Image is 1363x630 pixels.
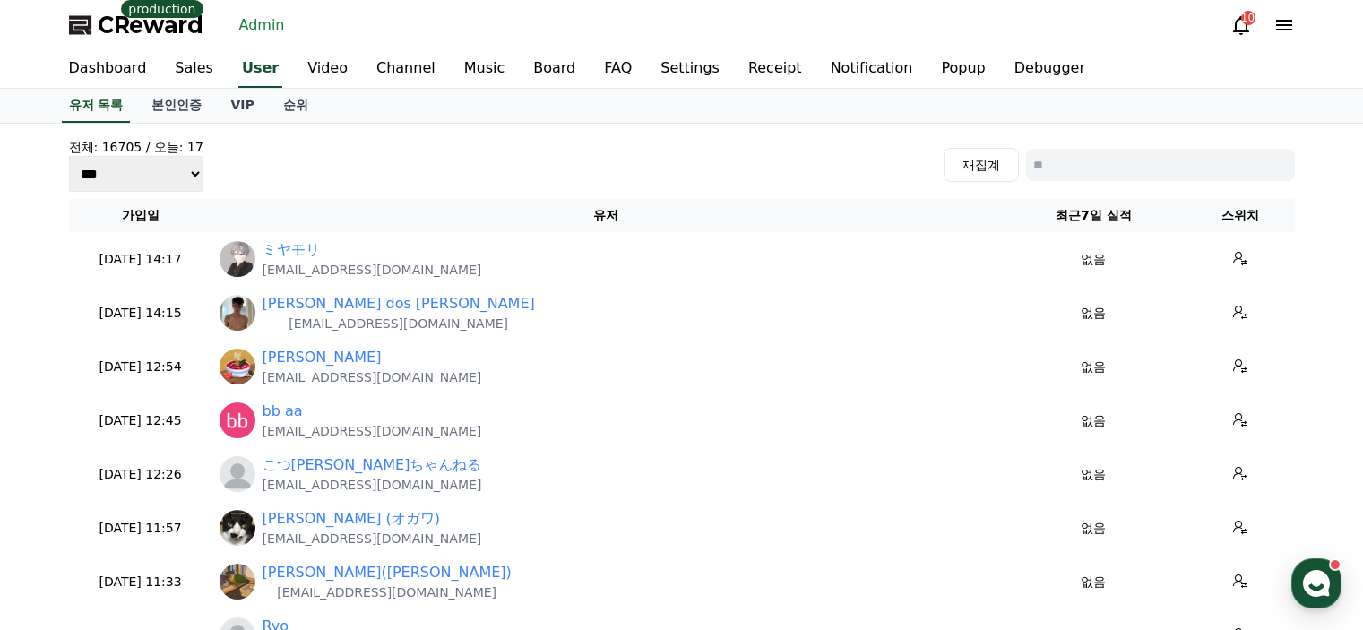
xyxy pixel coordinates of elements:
a: Debugger [1000,50,1100,88]
a: bb aa [263,401,303,422]
p: [EMAIL_ADDRESS][DOMAIN_NAME] [263,422,482,440]
p: [DATE] 11:57 [76,519,205,538]
a: User [238,50,282,88]
th: 스위치 [1186,199,1294,232]
p: [EMAIL_ADDRESS][DOMAIN_NAME] [263,261,482,279]
a: [PERSON_NAME]([PERSON_NAME]) [263,562,512,583]
img: https://lh3.googleusercontent.com/a/ACg8ocI29T4sUA7epPFJATvfPXEeOQsdA2gmt9_qYAOf6hMjr2FphwY=s96-c [220,349,255,384]
a: 순위 [269,89,323,123]
p: [EMAIL_ADDRESS][DOMAIN_NAME] [263,368,482,386]
a: Sales [160,50,228,88]
p: 없음 [1007,465,1179,484]
a: Settings [646,50,734,88]
a: Channel [362,50,450,88]
th: 최근7일 실적 [1000,199,1186,232]
a: Video [293,50,362,88]
a: [PERSON_NAME] (オガワ) [263,508,440,530]
a: こつ[PERSON_NAME]ちゃんねる [263,454,482,476]
p: [EMAIL_ADDRESS][DOMAIN_NAME] [263,530,482,548]
a: Popup [927,50,999,88]
img: https://lh3.googleusercontent.com/a/ACg8ocIVUEIiQgAPZ6-_dGiGqJAAU6v1T-TXh1gIYnZ5-UIhtnNfNmo=s96-c [220,241,255,277]
a: 10 [1230,14,1252,36]
button: 재집계 [944,148,1019,182]
th: 가입일 [69,199,212,232]
p: 없음 [1007,519,1179,538]
p: [EMAIL_ADDRESS][DOMAIN_NAME] [263,476,482,494]
th: 유저 [212,199,1001,232]
p: 없음 [1007,304,1179,323]
h4: 전체: 16705 / 오늘: 17 [69,138,203,156]
p: 없음 [1007,573,1179,591]
p: 없음 [1007,411,1179,430]
p: 없음 [1007,358,1179,376]
img: https://lh3.googleusercontent.com/a/ACg8ocKKhh_xzXvK71YSzAo4QL2Lph5VVnO6r5O3aVlBBz1d25BfMGdE=s96-c [220,510,255,546]
p: [DATE] 12:54 [76,358,205,376]
div: 10 [1241,11,1255,25]
p: [EMAIL_ADDRESS][DOMAIN_NAME] [263,315,535,332]
span: CReward [98,11,203,39]
a: CReward [69,11,203,39]
p: [DATE] 11:33 [76,573,205,591]
p: [DATE] 14:17 [76,250,205,269]
a: FAQ [590,50,646,88]
img: https://lh3.googleusercontent.com/a/ACg8ocKYPpqm_GcfJvJxwZebelIGzxpbaljyPnRHDDFcPdISIeOCkxyQ=s96-c [220,295,255,331]
a: 본인인증 [137,89,216,123]
p: 없음 [1007,250,1179,269]
a: VIP [216,89,268,123]
p: [DATE] 14:15 [76,304,205,323]
p: [DATE] 12:45 [76,411,205,430]
a: Dashboard [55,50,161,88]
a: Notification [816,50,927,88]
a: [PERSON_NAME] [263,347,382,368]
a: Board [519,50,590,88]
img: https://lh3.googleusercontent.com/a/ACg8ocJESaJgWK-eBmrocbplvoe8cFeANo8Mc6md6kpjAcUTxgoWoQ=s96-c [220,402,255,438]
p: [EMAIL_ADDRESS][DOMAIN_NAME] [263,583,512,601]
img: profile_blank.webp [220,456,255,492]
a: 유저 목록 [62,89,131,123]
a: Music [450,50,520,88]
a: Receipt [734,50,816,88]
a: Admin [232,11,292,39]
a: [PERSON_NAME] dos [PERSON_NAME] [263,293,535,315]
img: http://k.kakaocdn.net/dn/bbgXuo/btsNclhZqfE/GCNu4Waz5v2sg2mQ5cpgC1/img_640x640.jpg [220,564,255,600]
a: ミヤモリ [263,239,320,261]
p: [DATE] 12:26 [76,465,205,484]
